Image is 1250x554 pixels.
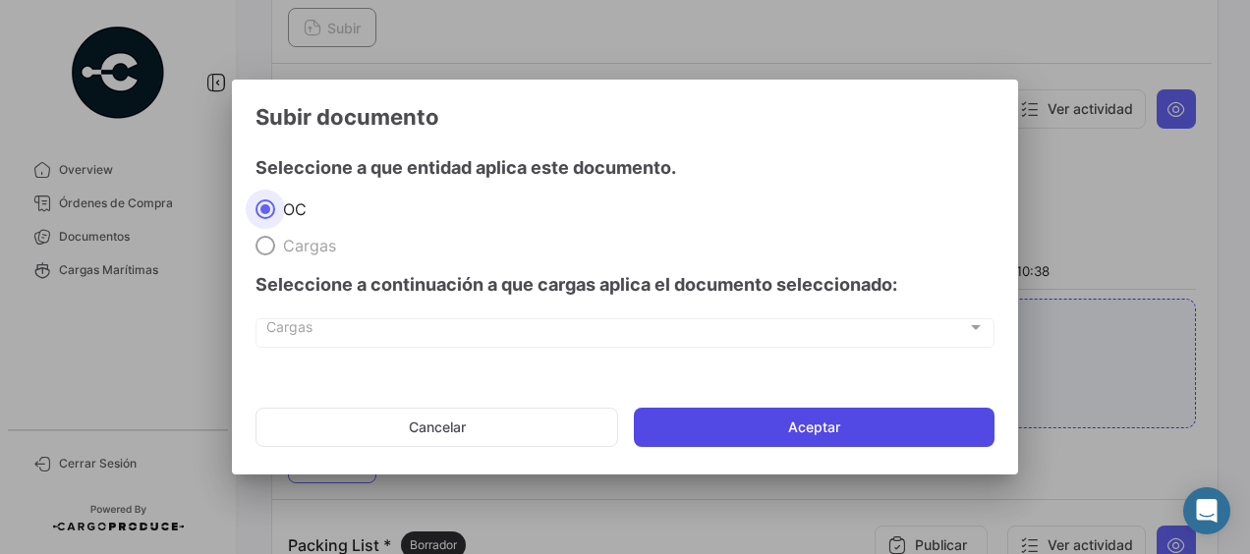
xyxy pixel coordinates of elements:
[256,103,994,131] h3: Subir documento
[275,199,307,219] span: OC
[275,236,336,255] span: Cargas
[256,271,994,299] h4: Seleccione a continuación a que cargas aplica el documento seleccionado:
[256,154,676,182] h4: Seleccione a que entidad aplica este documento.
[1183,487,1230,534] div: Abrir Intercom Messenger
[256,408,618,447] button: Cancelar
[634,408,994,447] button: Aceptar
[266,323,967,340] span: Cargas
